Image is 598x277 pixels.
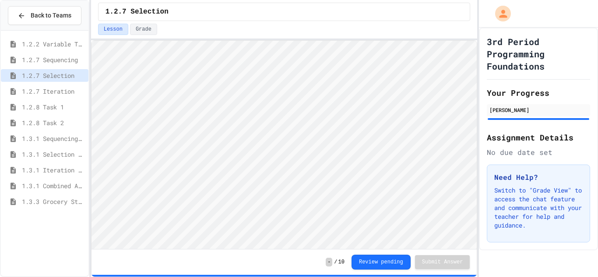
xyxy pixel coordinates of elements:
span: Submit Answer [422,259,463,266]
span: 1.2.7 Selection [22,71,85,80]
span: / [334,259,337,266]
button: Lesson [98,24,128,35]
span: 1.3.3 Grocery Store Task [22,197,85,206]
div: My Account [486,4,513,24]
span: 1.3.1 Combined Algorithims [22,181,85,190]
button: Review pending [352,255,411,270]
h2: Assignment Details [487,131,590,144]
span: Back to Teams [31,11,71,20]
button: Submit Answer [415,255,470,269]
button: Grade [130,24,157,35]
div: [PERSON_NAME] [489,106,587,114]
span: 1.3.1 Iteration Patterns/Trends [22,165,85,175]
span: 1.3.1 Selection Patterns/Trends [22,150,85,159]
h2: Your Progress [487,87,590,99]
span: 1.2.2 Variable Types [22,39,85,49]
iframe: Snap! Programming Environment [91,41,477,249]
button: Back to Teams [8,6,81,25]
span: 1.2.7 Sequencing [22,55,85,64]
span: 1.2.8 Task 1 [22,102,85,112]
span: 1.2.7 Iteration [22,87,85,96]
span: 1.2.8 Task 2 [22,118,85,127]
span: - [326,258,332,266]
h3: Need Help? [494,172,583,182]
span: 10 [338,259,345,266]
h1: 3rd Period Programming Foundations [487,35,590,72]
span: 1.3.1 Sequencing Patterns/Trends [22,134,85,143]
span: 1.2.7 Selection [106,7,169,17]
div: No due date set [487,147,590,158]
p: Switch to "Grade View" to access the chat feature and communicate with your teacher for help and ... [494,186,583,230]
